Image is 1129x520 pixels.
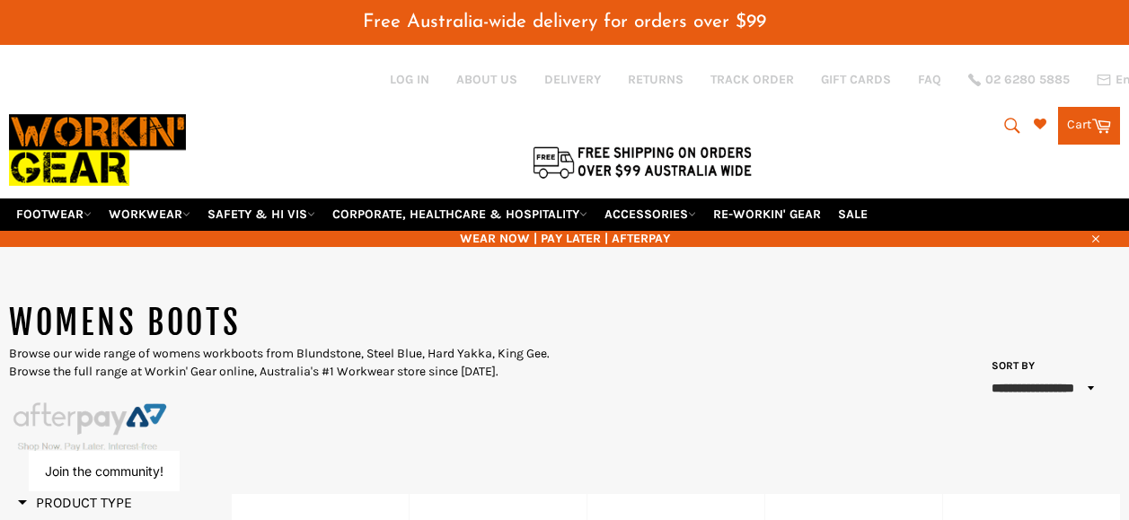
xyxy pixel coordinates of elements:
a: FAQ [918,71,941,88]
a: ABOUT US [456,71,517,88]
img: Flat $9.95 shipping Australia wide [530,143,754,181]
span: Free Australia-wide delivery for orders over $99 [363,13,766,31]
a: 02 6280 5885 [968,74,1070,86]
a: DELIVERY [544,71,601,88]
a: WORKWEAR [101,198,198,230]
a: GIFT CARDS [821,71,891,88]
a: RETURNS [628,71,684,88]
img: Workin Gear leaders in Workwear, Safety Boots, PPE, Uniforms. Australia's No.1 in Workwear [9,102,186,198]
a: CORPORATE, HEALTHCARE & HOSPITALITY [325,198,595,230]
a: ACCESSORIES [597,198,703,230]
p: Browse our wide range of womens workboots from Blundstone, Steel Blue, Hard Yakka, King Gee. Brow... [9,345,565,380]
a: RE-WORKIN' GEAR [706,198,828,230]
span: WEAR NOW | PAY LATER | AFTERPAY [9,230,1120,247]
a: FOOTWEAR [9,198,99,230]
h3: Product Type [18,494,132,512]
a: Log in [390,72,429,87]
a: SALE [831,198,875,230]
button: Join the community! [45,463,163,479]
h1: WOMENS BOOTS [9,301,565,346]
a: Cart [1058,107,1120,145]
span: Product Type [18,494,132,511]
label: Sort by [985,358,1035,374]
span: 02 6280 5885 [985,74,1070,86]
a: TRACK ORDER [710,71,794,88]
a: SAFETY & HI VIS [200,198,322,230]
